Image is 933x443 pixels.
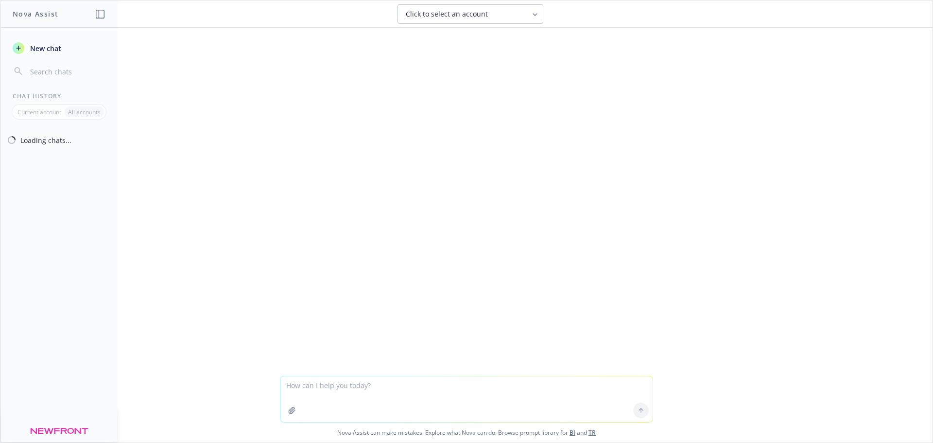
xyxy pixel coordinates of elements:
a: TR [588,428,596,437]
span: Nova Assist can make mistakes. Explore what Nova can do: Browse prompt library for and [4,423,929,443]
p: Current account [17,108,61,116]
button: Loading chats... [1,131,117,149]
p: All accounts [68,108,101,116]
span: New chat [28,43,61,53]
a: BI [570,428,575,437]
span: Click to select an account [406,9,488,19]
h1: Nova Assist [13,9,58,19]
button: Click to select an account [397,4,543,24]
button: New chat [9,39,109,57]
input: Search chats [28,65,105,78]
div: Chat History [1,92,117,100]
